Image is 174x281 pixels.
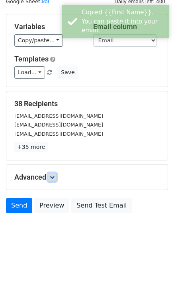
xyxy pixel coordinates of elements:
button: Save [57,66,78,79]
small: [EMAIL_ADDRESS][DOMAIN_NAME] [14,131,103,137]
a: Templates [14,55,49,63]
a: Send [6,198,32,213]
a: +35 more [14,142,48,152]
a: Copy/paste... [14,34,63,47]
a: Send Test Email [71,198,132,213]
h5: Advanced [14,173,160,182]
a: Load... [14,66,45,79]
iframe: Chat Widget [134,243,174,281]
a: Preview [34,198,69,213]
small: [EMAIL_ADDRESS][DOMAIN_NAME] [14,122,103,128]
h5: Variables [14,22,81,31]
small: [EMAIL_ADDRESS][DOMAIN_NAME] [14,113,103,119]
div: Copied {{First Name}}. You can paste it into your email. [82,8,166,35]
h5: 38 Recipients [14,99,160,108]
